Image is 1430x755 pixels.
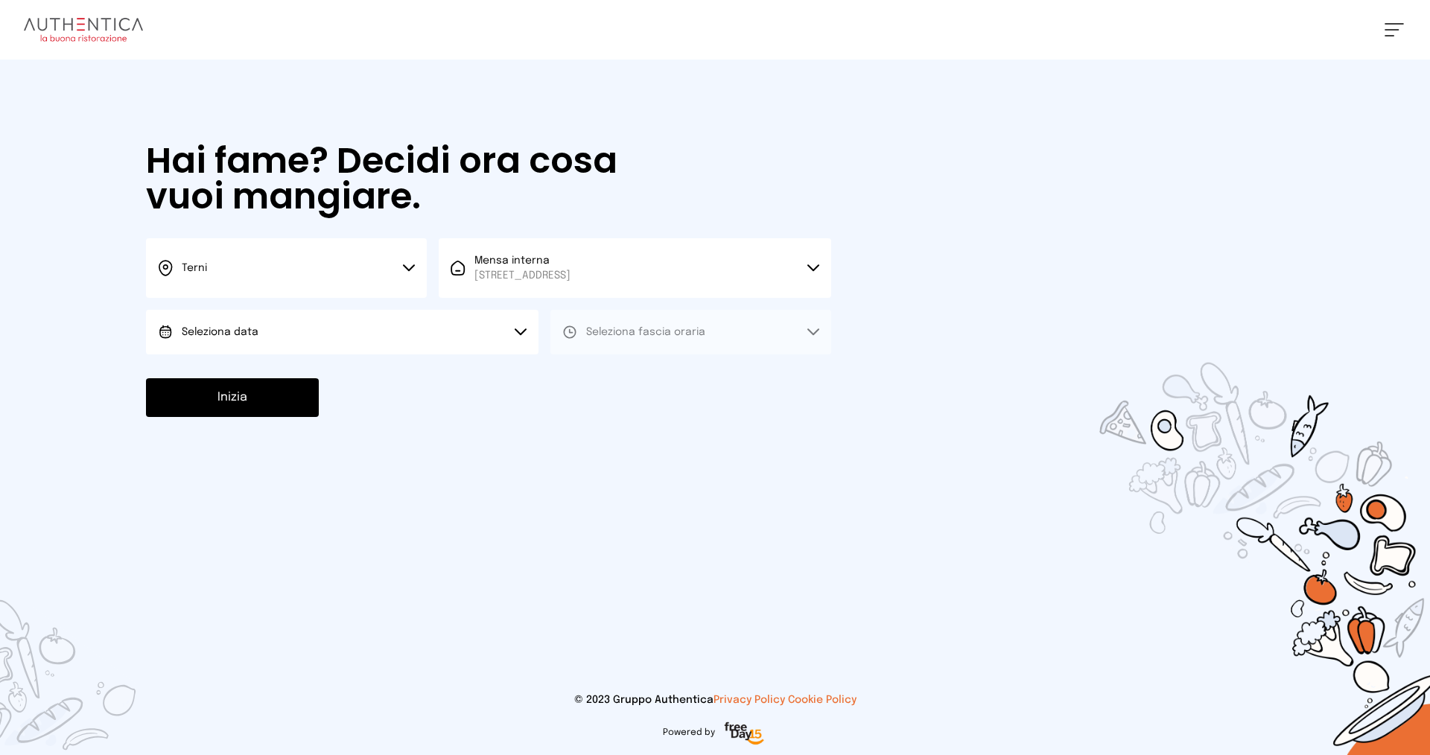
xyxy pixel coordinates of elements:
[182,327,258,337] span: Seleziona data
[721,719,768,749] img: logo-freeday.3e08031.png
[788,695,857,705] a: Cookie Policy
[663,727,715,739] span: Powered by
[1013,277,1430,755] img: sticker-selezione-mensa.70a28f7.png
[474,268,571,283] span: [STREET_ADDRESS]
[550,310,831,354] button: Seleziona fascia oraria
[586,327,705,337] span: Seleziona fascia oraria
[439,238,831,298] button: Mensa interna[STREET_ADDRESS]
[182,263,207,273] span: Terni
[24,692,1406,707] p: © 2023 Gruppo Authentica
[146,238,427,298] button: Terni
[146,143,660,214] h1: Hai fame? Decidi ora cosa vuoi mangiare.
[714,695,785,705] a: Privacy Policy
[474,253,571,283] span: Mensa interna
[146,378,319,417] button: Inizia
[146,310,538,354] button: Seleziona data
[24,18,143,42] img: logo.8f33a47.png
